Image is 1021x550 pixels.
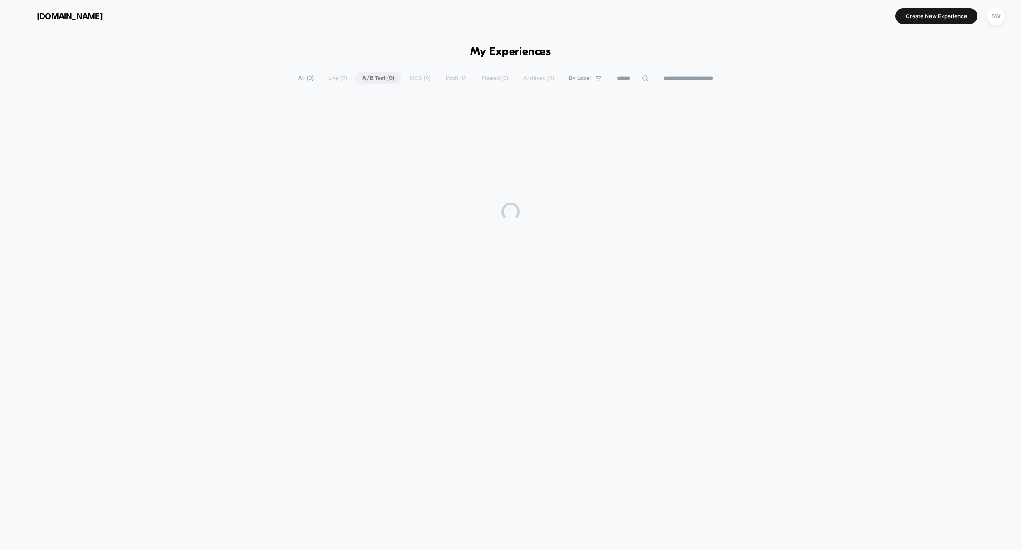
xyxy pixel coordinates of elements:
span: All ( 0 ) [291,72,320,84]
div: SW [987,7,1005,25]
span: By Label [569,75,591,82]
span: [DOMAIN_NAME] [37,11,103,21]
button: SW [984,7,1007,25]
button: [DOMAIN_NAME] [14,9,105,23]
h1: My Experiences [470,45,551,59]
button: Create New Experience [895,8,977,24]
